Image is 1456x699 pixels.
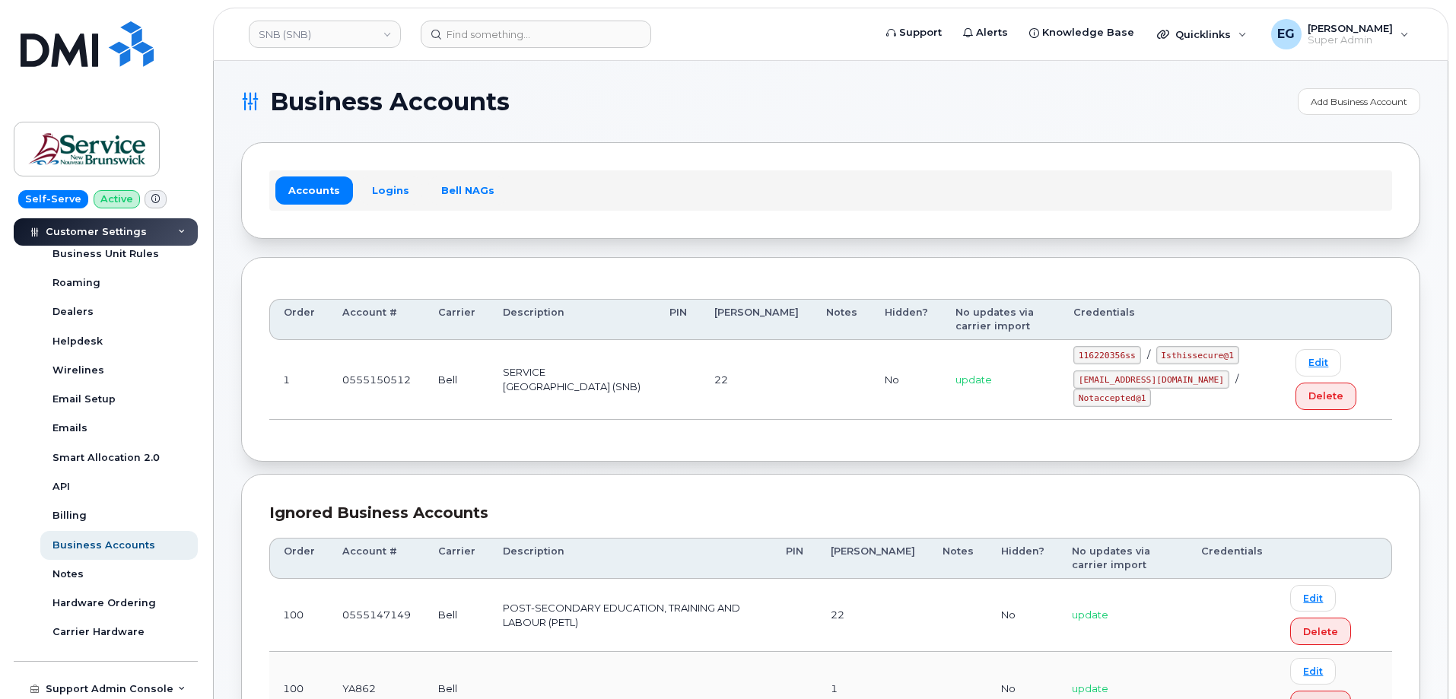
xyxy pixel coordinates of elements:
th: No updates via carrier import [942,299,1060,341]
th: PIN [772,538,817,580]
th: Carrier [424,538,489,580]
th: Account # [329,299,424,341]
a: Edit [1290,658,1336,685]
th: Hidden? [871,299,942,341]
span: update [1072,608,1108,621]
span: / [1147,348,1150,361]
span: / [1235,373,1238,385]
span: Delete [1308,389,1343,403]
td: 22 [701,340,812,420]
span: Business Accounts [270,91,510,113]
th: Notes [929,538,987,580]
th: Credentials [1060,299,1282,341]
td: Bell [424,579,489,652]
th: Description [489,299,656,341]
code: [EMAIL_ADDRESS][DOMAIN_NAME] [1073,370,1229,389]
th: [PERSON_NAME] [701,299,812,341]
td: No [871,340,942,420]
span: update [955,373,992,386]
td: 0555147149 [329,579,424,652]
th: Order [269,299,329,341]
a: Add Business Account [1298,88,1420,115]
td: SERVICE [GEOGRAPHIC_DATA] (SNB) [489,340,656,420]
button: Delete [1295,383,1356,410]
th: Order [269,538,329,580]
td: 1 [269,340,329,420]
th: Hidden? [987,538,1058,580]
th: Description [489,538,772,580]
a: Logins [359,176,422,204]
span: update [1072,682,1108,694]
th: Carrier [424,299,489,341]
a: Edit [1295,349,1341,376]
td: 22 [817,579,929,652]
td: No [987,579,1058,652]
td: POST-SECONDARY EDUCATION, TRAINING AND LABOUR (PETL) [489,579,772,652]
td: 100 [269,579,329,652]
div: Ignored Business Accounts [269,502,1392,524]
th: PIN [656,299,701,341]
th: Credentials [1187,538,1276,580]
button: Delete [1290,618,1351,645]
code: Isthissecure@1 [1156,346,1239,364]
code: Notaccepted@1 [1073,389,1151,407]
span: Delete [1303,624,1338,639]
th: Account # [329,538,424,580]
a: Accounts [275,176,353,204]
code: 116220356ss [1073,346,1141,364]
a: Bell NAGs [428,176,507,204]
th: Notes [812,299,871,341]
td: Bell [424,340,489,420]
td: 0555150512 [329,340,424,420]
a: Edit [1290,585,1336,612]
th: No updates via carrier import [1058,538,1187,580]
th: [PERSON_NAME] [817,538,929,580]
